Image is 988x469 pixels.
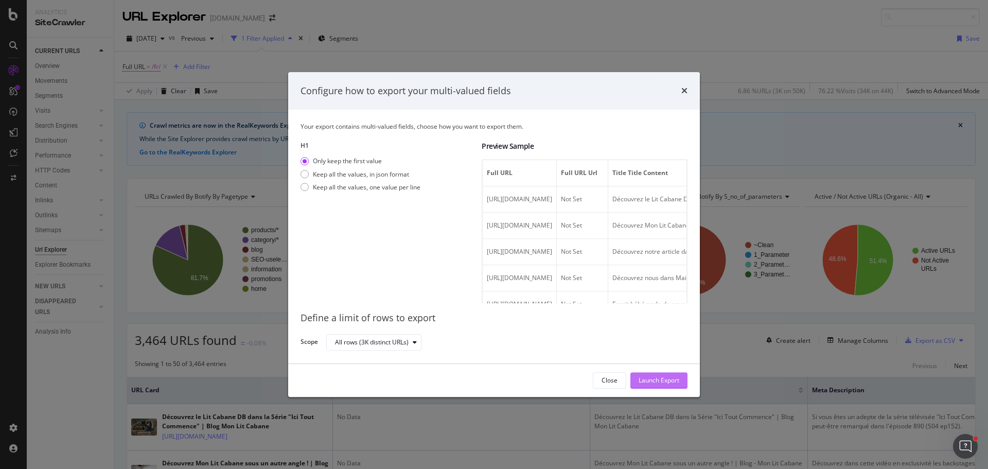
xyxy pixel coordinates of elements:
[27,27,113,35] div: Domain: [DOMAIN_NAME]
[487,248,552,256] span: https://monlitcabane.com/blog/fr/decouvrez-notre-article-dans-le-journal-de-la-maison/
[561,195,582,204] span: Not Set
[301,337,318,349] label: Scope
[593,372,626,389] button: Close
[487,195,552,204] span: https://monlitcabane.com/blog/fr/decouvrez-le-lit-cabane-db-dans-la-serie-ici-tout-commence/
[639,376,679,385] div: Launch Export
[612,169,858,178] span: Title Title Content
[487,300,552,309] span: https://monlitcabane.com/blog/fr/esprit-bebe-parle-de-nous/
[487,221,552,230] span: https://monlitcabane.com/blog/fr/decouvrez-mon-lit-cabane-sous-un-autre-angle/
[313,170,409,179] div: Keep all the values, in json format
[301,312,687,325] div: Define a limit of rows to export
[102,60,111,68] img: tab_keywords_by_traffic_grey.svg
[608,213,866,239] td: Découvrez Mon Lit Cabane sous un autre angle ! | Blog - Mon Lit Cabane
[602,376,617,385] div: Close
[608,266,866,292] td: Découvrez nous dans Maison actuelle | Blog - Mon Lit Cabane
[326,334,421,351] button: All rows (3K distinct URLs)
[630,372,687,389] button: Launch Export
[335,339,409,345] div: All rows (3K distinct URLs)
[487,169,550,178] span: Full URL
[301,84,511,98] div: Configure how to export your multi-valued fields
[16,27,25,35] img: website_grey.svg
[114,61,173,67] div: Keywords by Traffic
[482,142,687,152] div: Preview Sample
[561,221,582,230] span: Not Set
[608,239,866,266] td: Découvrez notre article dans Le journal de la Maison | Blog - Mon Lit Cabane
[16,16,25,25] img: logo_orange.svg
[313,157,382,166] div: Only keep the first value
[561,274,582,283] span: Not Set
[561,248,582,256] span: Not Set
[301,122,687,131] div: Your export contains multi-valued fields, choose how you want to export them.
[39,61,92,67] div: Domain Overview
[561,169,601,178] span: Full URL Url
[301,170,420,179] div: Keep all the values, in json format
[301,142,473,150] label: H1
[28,60,36,68] img: tab_domain_overview_orange.svg
[288,72,700,397] div: modal
[301,157,420,166] div: Only keep the first value
[953,434,978,459] iframe: Intercom live chat
[681,84,687,98] div: times
[29,16,50,25] div: v 4.0.25
[561,300,582,309] span: Not Set
[608,187,866,213] td: Découvrez le Lit Cabane DB dans la Série "Ici Tout Commence" | Blog Mon Lit Cabane
[487,274,552,283] span: https://monlitcabane.com/blog/fr/decouvrez-nous-dans-maison-actuelle/
[608,292,866,318] td: Esprit bébé parle de nous | Blog - Mon Lit Cabane
[313,183,420,192] div: Keep all the values, one value per line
